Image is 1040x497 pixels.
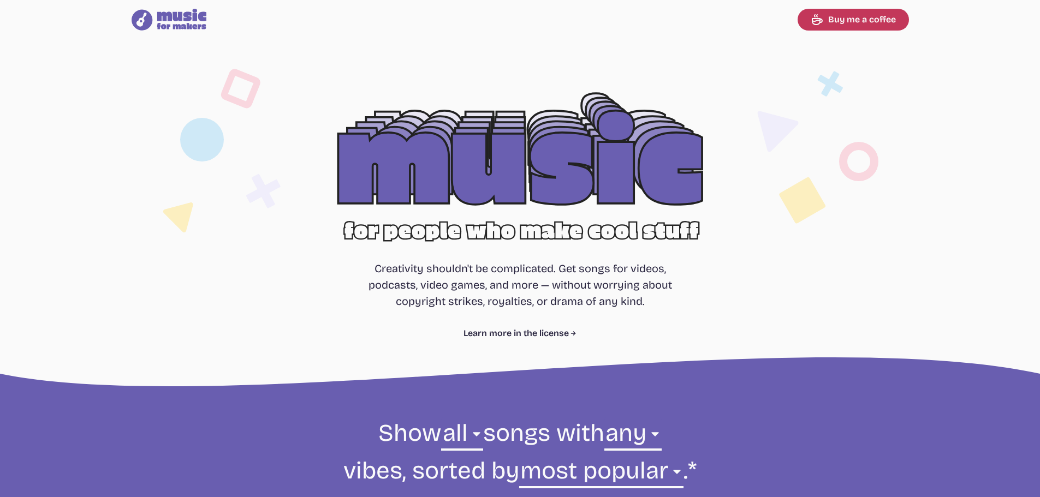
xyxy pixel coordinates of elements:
[441,417,483,455] select: genre
[604,417,662,455] select: vibe
[798,9,909,31] a: Buy me a coffee
[363,260,678,309] p: Creativity shouldn't be complicated. Get songs for videos, podcasts, video games, and more — with...
[519,455,684,493] select: sorting
[463,327,577,340] a: Learn more in the license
